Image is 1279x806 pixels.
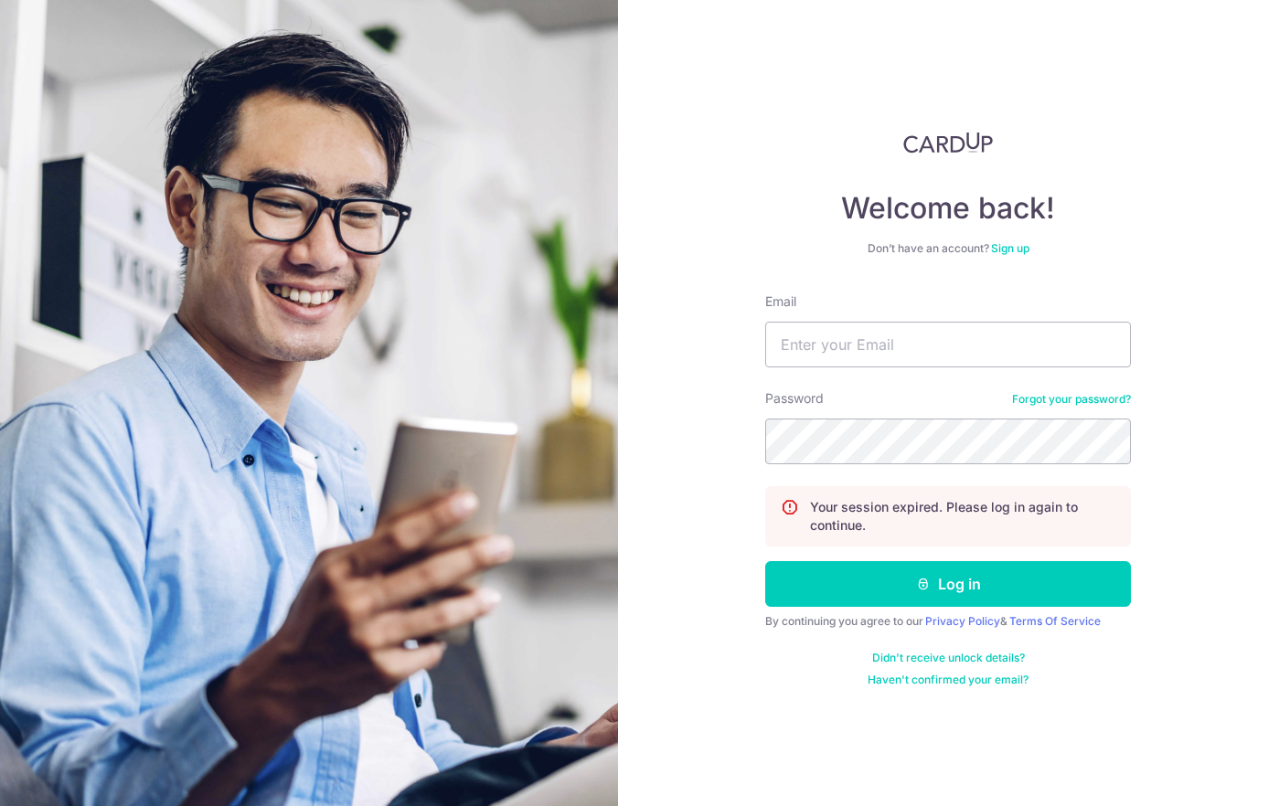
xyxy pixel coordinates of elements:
h4: Welcome back! [765,190,1131,227]
div: Don’t have an account? [765,241,1131,256]
input: Enter your Email [765,322,1131,367]
label: Password [765,389,824,408]
label: Email [765,292,796,311]
a: Terms Of Service [1009,614,1101,628]
p: Your session expired. Please log in again to continue. [810,498,1115,535]
a: Privacy Policy [925,614,1000,628]
a: Forgot your password? [1012,392,1131,407]
a: Haven't confirmed your email? [868,673,1029,687]
img: CardUp Logo [903,132,993,154]
button: Log in [765,561,1131,607]
div: By continuing you agree to our & [765,614,1131,629]
a: Didn't receive unlock details? [872,651,1025,665]
a: Sign up [991,241,1029,255]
